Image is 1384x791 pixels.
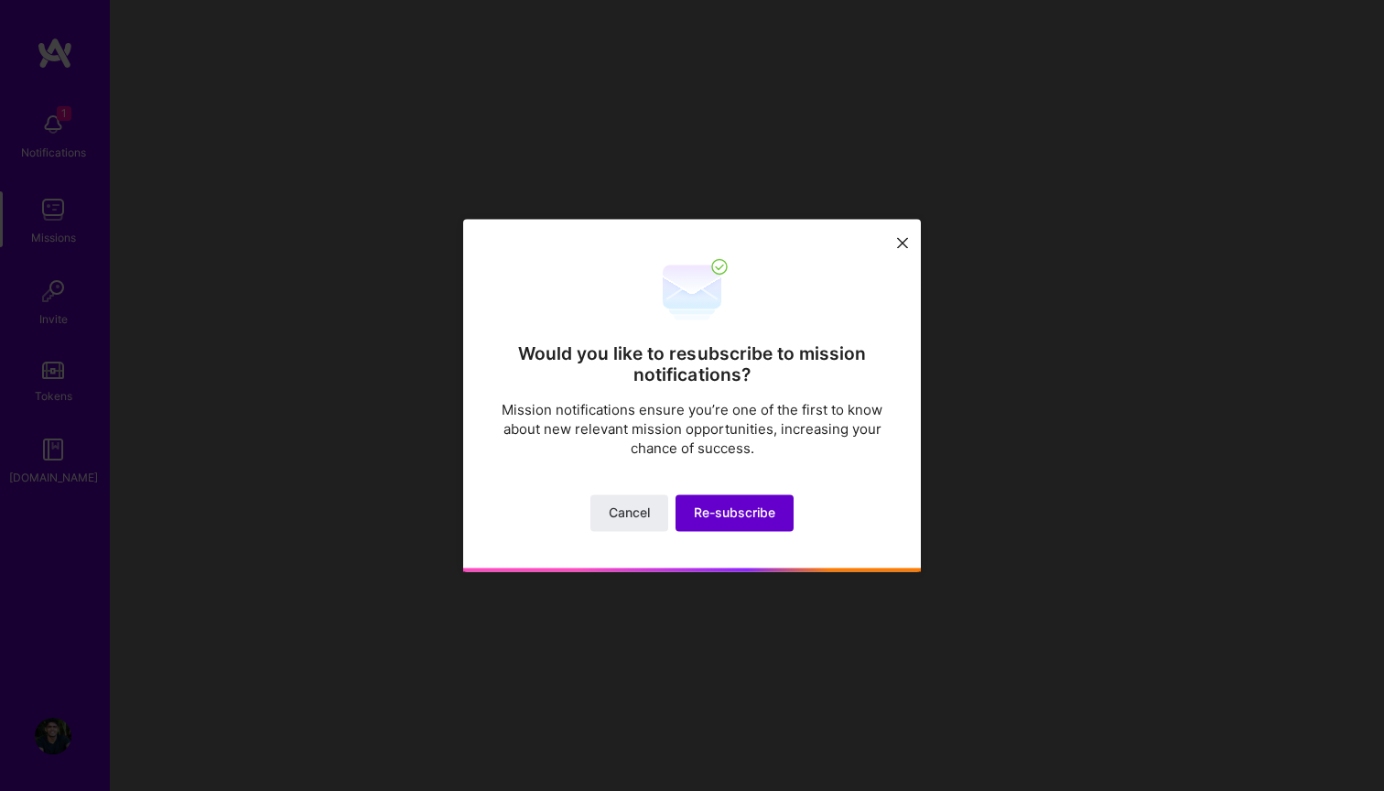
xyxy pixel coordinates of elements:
button: Re-subscribe [676,495,794,532]
h2: Would you like to resubscribe to mission notifications? [500,343,884,385]
p: Mission notifications ensure you’re one of the first to know about new relevant mission opportuni... [500,401,884,459]
img: re-subscribe [655,255,729,329]
span: Re-subscribe [694,504,775,523]
span: Cancel [609,504,650,523]
i: icon Close [897,237,908,248]
button: Cancel [590,495,668,532]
